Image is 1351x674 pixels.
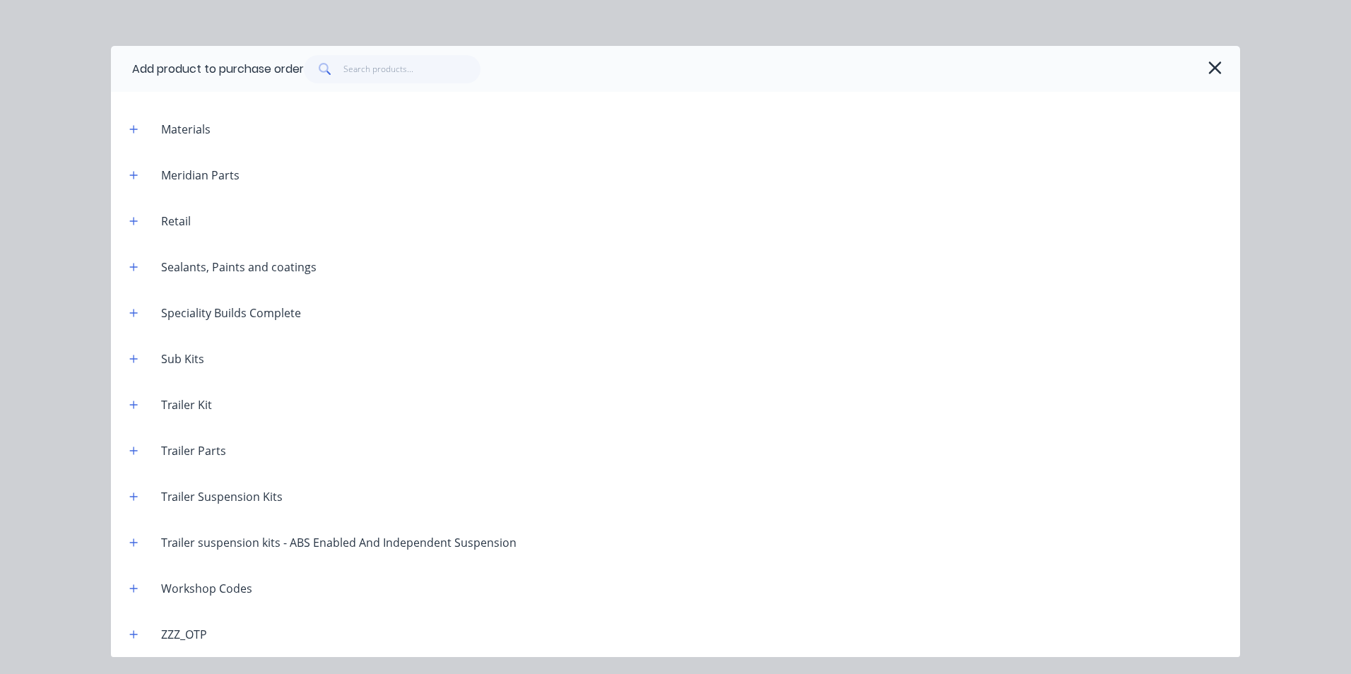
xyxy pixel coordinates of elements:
[150,442,237,459] div: Trailer Parts
[150,396,223,413] div: Trailer Kit
[150,534,528,551] div: Trailer suspension kits - ABS Enabled And Independent Suspension
[150,580,264,597] div: Workshop Codes
[150,350,216,367] div: Sub Kits
[132,61,304,78] div: Add product to purchase order
[150,305,312,321] div: Speciality Builds Complete
[343,55,481,83] input: Search products...
[150,213,202,230] div: Retail
[150,259,328,276] div: Sealants, Paints and coatings
[150,488,294,505] div: Trailer Suspension Kits
[150,121,222,138] div: Materials
[150,626,218,643] div: ZZZ_OTP
[150,167,251,184] div: Meridian Parts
